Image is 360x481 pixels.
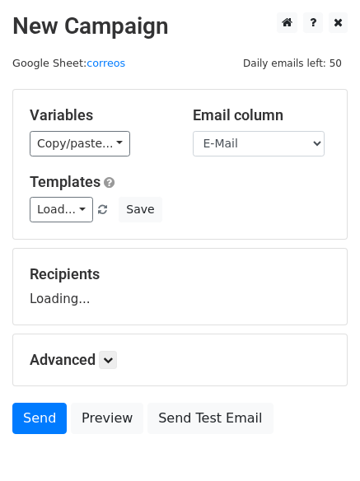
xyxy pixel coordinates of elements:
[12,12,348,40] h2: New Campaign
[71,403,143,434] a: Preview
[30,265,330,283] h5: Recipients
[30,265,330,308] div: Loading...
[12,57,125,69] small: Google Sheet:
[30,197,93,222] a: Load...
[147,403,273,434] a: Send Test Email
[86,57,125,69] a: correos
[30,173,101,190] a: Templates
[237,54,348,72] span: Daily emails left: 50
[119,197,161,222] button: Save
[12,403,67,434] a: Send
[193,106,331,124] h5: Email column
[30,106,168,124] h5: Variables
[237,57,348,69] a: Daily emails left: 50
[30,351,330,369] h5: Advanced
[30,131,130,156] a: Copy/paste...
